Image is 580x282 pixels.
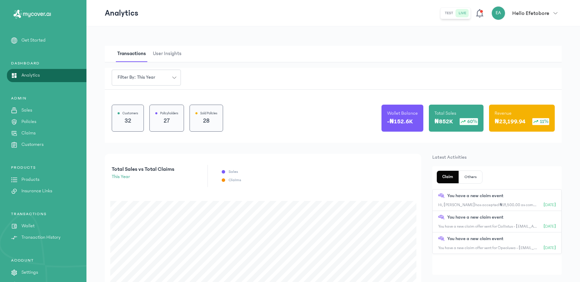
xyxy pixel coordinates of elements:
div: EA [491,6,505,20]
p: You have a new claim event [447,192,504,200]
p: 28 [195,116,217,126]
button: test [442,9,456,17]
p: Get Started [21,37,46,44]
p: Hello Efetobore [512,9,549,17]
span: Filter by: this year [113,74,159,81]
p: Analytics [105,8,138,19]
p: Products [21,176,39,183]
button: Transactions [116,46,151,62]
p: Sales [229,169,238,175]
button: User Insights [151,46,187,62]
p: Hi, [PERSON_NAME] has accepted ₦18,500.00 as compensation for their claim [438,202,538,208]
button: Others [459,171,482,183]
p: Policyholders [160,111,178,116]
p: [DATE] [544,245,556,251]
p: Total Sales vs Total Claims [112,165,174,173]
p: ₦852K [434,117,453,126]
p: You have a new claim offer sent for Opeoluwa - [EMAIL_ADDRESS][DOMAIN_NAME]. [438,245,538,251]
p: 27 [155,116,178,126]
p: [DATE] [544,224,556,229]
p: Customers [122,111,138,116]
p: Sold Policies [200,111,217,116]
p: You have a new claim event [447,214,504,221]
p: 32 [118,116,138,126]
p: Claims [21,130,36,137]
p: Customers [21,141,44,148]
p: Transaction History [21,234,61,241]
p: Total Sales [434,110,456,117]
p: -₦152.6K [387,117,413,126]
button: Filter by: this year [112,70,181,86]
p: Latest Activities [432,154,562,161]
div: 11% [532,118,549,125]
div: 60% [460,118,478,125]
button: Claim [437,171,459,183]
p: this year [112,173,174,180]
span: Transactions [116,46,147,62]
p: Insurance Links [21,187,52,195]
p: Wallet Balance [387,110,418,117]
p: ₦23,199.94 [495,117,525,126]
p: Policies [21,118,36,125]
p: You have a new claim offer sent for Callistus - [EMAIL_ADDRESS][DOMAIN_NAME]. [438,224,538,229]
p: Revenue [495,110,512,117]
p: Claims [229,177,241,183]
p: Settings [21,269,38,276]
button: live [456,9,469,17]
span: User Insights [151,46,183,62]
button: EAHello Efetobore [491,6,562,20]
p: Wallet [21,222,35,230]
p: You have a new claim event [447,235,504,243]
p: Analytics [21,72,40,79]
p: Sales [21,107,32,114]
p: [DATE] [544,202,556,208]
